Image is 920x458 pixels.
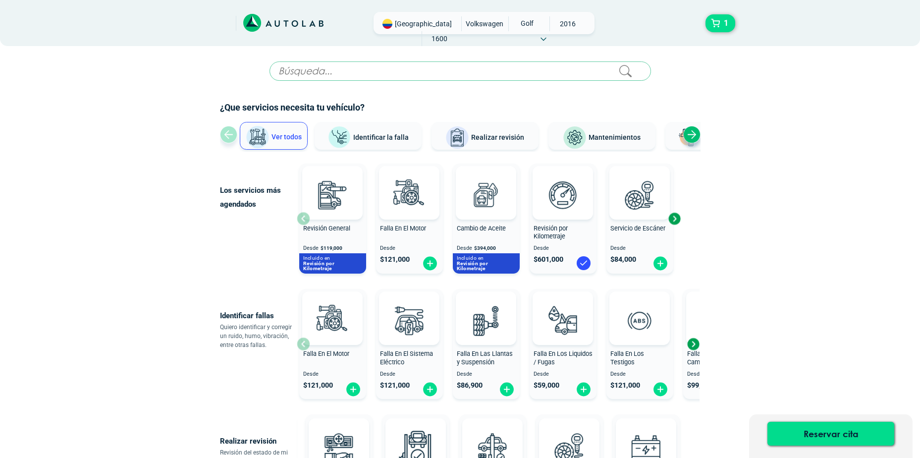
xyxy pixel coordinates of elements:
span: Falla En La Caja de Cambio [687,350,740,366]
img: Flag of COLOMBIA [382,19,392,29]
button: Falla En Las Llantas y Suspensión Desde $86,900 [453,289,520,399]
button: 1 [705,14,735,32]
button: Falla En El Motor Desde $121,000 [299,289,366,399]
p: Realizar revisión [220,434,297,448]
img: Ver todos [246,125,270,149]
img: blue-check.svg [576,255,592,271]
img: revision_por_kilometraje-v3.svg [541,173,585,217]
div: Next slide [686,337,701,351]
img: Realizar revisión [445,126,469,150]
span: Mantenimientos [589,133,641,141]
span: GOLF [509,16,544,30]
img: AD0BCuuxAAAAAElFTkSuQmCC [631,420,661,450]
img: diagnostic_gota-de-sangre-v3.svg [541,299,585,343]
img: AD0BCuuxAAAAAElFTkSuQmCC [318,168,347,198]
span: Revisión por Kilometraje [534,225,568,240]
span: Desde [380,371,439,378]
button: Ver todos [240,122,308,150]
span: $ 121,000 [380,255,410,264]
p: Quiero identificar y corregir un ruido, humo, vibración, entre otras fallas. [220,323,297,349]
img: AD0BCuuxAAAAAElFTkSuQmCC [471,293,501,323]
img: AD0BCuuxAAAAAElFTkSuQmCC [478,420,507,450]
span: Revisión General [303,225,350,232]
img: AD0BCuuxAAAAAElFTkSuQmCC [324,420,354,450]
span: Desde [687,371,746,378]
button: Cambio de Aceite Desde $394,000 Incluido en Revisión por Kilometraje [453,164,520,274]
img: AD0BCuuxAAAAAElFTkSuQmCC [554,420,584,450]
img: diagnostic_engine-v3.svg [311,299,354,343]
button: Falla En El Motor Desde $121,000 [376,164,443,274]
span: $ 99,000 [687,381,713,390]
button: Identificar la falla [315,122,422,150]
img: AD0BCuuxAAAAAElFTkSuQmCC [625,293,654,323]
button: Falla En La Caja de Cambio Desde $99,000 [683,289,750,399]
p: Identificar fallas [220,309,297,323]
img: Latonería y Pintura [676,126,700,150]
span: $ 86,900 [457,381,483,390]
span: Falla En Las Llantas y Suspensión [457,350,513,366]
span: Falla En Los Liquidos / Fugas [534,350,593,366]
span: Servicio de Escáner [610,225,665,232]
button: Mantenimientos [548,122,655,150]
p: Incluido en [457,255,516,261]
img: fi_plus-circle2.svg [422,256,438,271]
span: Desde [610,371,669,378]
img: revision_general-v3.svg [311,173,354,217]
button: Falla En El Sistema Eléctrico Desde $121,000 [376,289,443,399]
span: Falla En El Motor [303,350,349,357]
img: Mantenimientos [563,126,587,150]
span: Ver todos [271,133,302,141]
span: Falla En El Motor [380,225,426,232]
input: Búsqueda... [270,61,651,81]
span: 1600 [422,31,457,46]
button: Revisión General Desde $119,000 Incluido en Revisión por Kilometraje [299,164,366,274]
img: diagnostic_bombilla-v3.svg [387,299,431,343]
span: $ 119,000 [321,245,342,251]
img: AD0BCuuxAAAAAElFTkSuQmCC [401,420,431,450]
img: fi_plus-circle2.svg [652,382,668,397]
b: Revisión por Kilometraje [457,260,488,272]
img: escaner-v3.svg [618,173,661,217]
img: fi_plus-circle2.svg [652,256,668,271]
span: $ 59,000 [534,381,559,390]
span: Cambio de Aceite [457,225,506,232]
span: Desde [303,245,319,251]
span: Desde [610,245,669,252]
img: AD0BCuuxAAAAAElFTkSuQmCC [394,293,424,323]
span: $ 121,000 [380,381,410,390]
img: fi_plus-circle2.svg [422,382,438,397]
span: $ 84,000 [610,255,636,264]
div: Next slide [683,126,701,143]
button: Falla En Los Liquidos / Fugas Desde $59,000 [530,289,596,399]
img: cambio_de_aceite-v3.svg [464,173,508,217]
button: Reservar cita [767,422,894,446]
span: Desde [303,371,362,378]
img: Identificar la falla [327,126,351,149]
p: Los servicios más agendados [220,183,297,211]
span: Desde [534,245,593,252]
span: 2016 [550,16,585,31]
img: fi_plus-circle2.svg [576,382,592,397]
img: AD0BCuuxAAAAAElFTkSuQmCC [394,168,424,198]
img: AD0BCuuxAAAAAElFTkSuQmCC [471,168,501,198]
p: Incluido en [303,255,362,261]
span: Desde [457,245,472,251]
span: Desde [380,245,439,252]
img: AD0BCuuxAAAAAElFTkSuQmCC [625,168,654,198]
span: 1 [721,15,731,32]
img: diagnostic_suspension-v3.svg [464,299,508,343]
span: $ 121,000 [303,381,333,390]
img: diagnostic_engine-v3.svg [387,173,431,217]
img: AD0BCuuxAAAAAElFTkSuQmCC [318,293,347,323]
img: diagnostic_diagnostic_abs-v3.svg [618,299,661,343]
div: Next slide [667,211,682,226]
h2: ¿Que servicios necesita tu vehículo? [220,101,701,114]
span: Desde [534,371,593,378]
span: $ 121,000 [610,381,640,390]
span: Desde [457,371,516,378]
span: VOLKSWAGEN [466,16,503,31]
img: fi_plus-circle2.svg [345,382,361,397]
img: fi_plus-circle2.svg [499,382,515,397]
span: Identificar la falla [353,133,409,141]
span: $ 394,000 [474,245,496,251]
